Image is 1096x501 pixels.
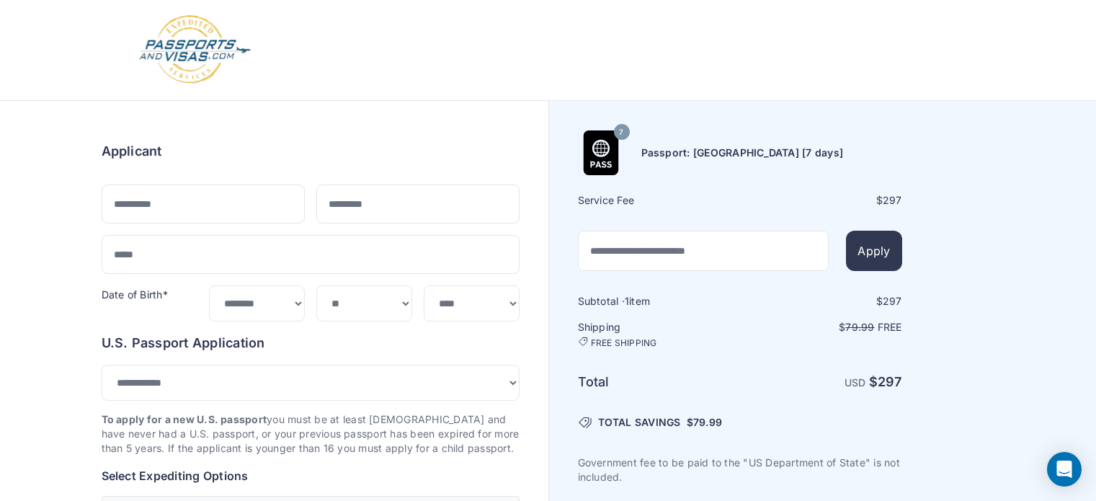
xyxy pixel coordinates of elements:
[578,193,739,208] h6: Service Fee
[845,376,866,389] span: USD
[102,412,520,456] p: you must be at least [DEMOGRAPHIC_DATA] and have never had a U.S. passport, or your previous pass...
[846,231,901,271] button: Apply
[878,374,902,389] span: 297
[693,416,722,428] span: 79.99
[579,130,623,175] img: Product Name
[102,413,267,425] strong: To apply for a new U.S. passport
[869,374,902,389] strong: $
[578,294,739,309] h6: Subtotal · item
[641,146,844,160] h6: Passport: [GEOGRAPHIC_DATA] [7 days]
[578,456,902,484] p: Government fee to be paid to the "US Department of State" is not included.
[1047,452,1082,487] div: Open Intercom Messenger
[741,294,902,309] div: $
[102,288,168,301] label: Date of Birth*
[845,321,874,333] span: 79.99
[741,320,902,334] p: $
[878,321,902,333] span: Free
[578,320,739,349] h6: Shipping
[102,141,162,161] h6: Applicant
[102,333,520,353] h6: U.S. Passport Application
[591,337,657,349] span: FREE SHIPPING
[138,14,252,86] img: Logo
[619,123,623,142] span: 7
[625,295,629,307] span: 1
[598,415,681,430] span: TOTAL SAVINGS
[741,193,902,208] div: $
[883,194,902,206] span: 297
[578,372,739,392] h6: Total
[102,467,520,484] h6: Select Expediting Options
[687,415,722,430] span: $
[883,295,902,307] span: 297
